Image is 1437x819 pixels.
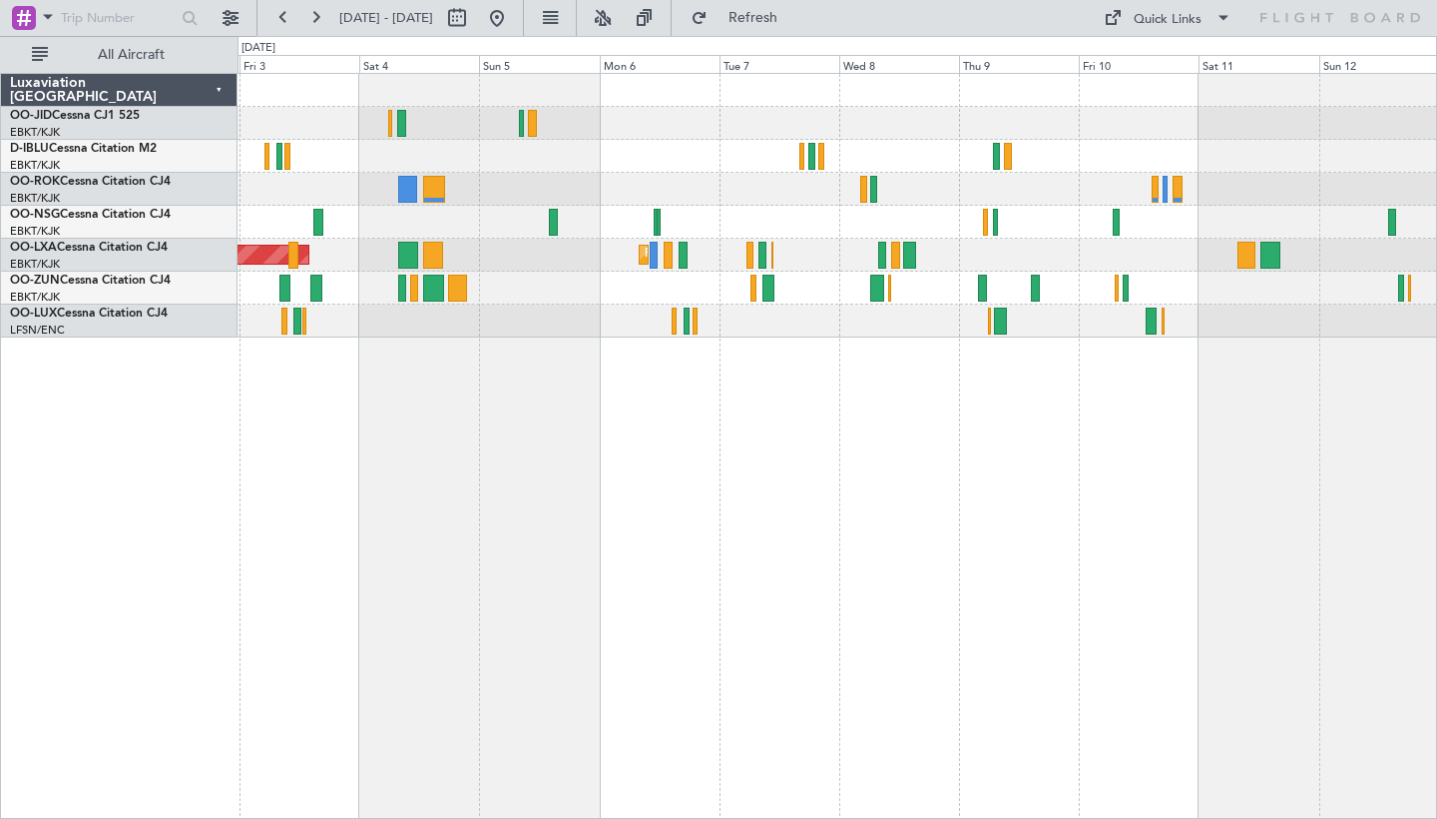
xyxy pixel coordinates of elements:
a: OO-LUXCessna Citation CJ4 [10,308,168,320]
button: All Aircraft [22,39,217,71]
span: OO-JID [10,110,52,122]
a: OO-JIDCessna CJ1 525 [10,110,140,122]
a: EBKT/KJK [10,158,60,173]
div: Fri 3 [239,55,359,73]
div: Quick Links [1134,10,1201,30]
span: D-IBLU [10,143,49,155]
div: Thu 9 [959,55,1079,73]
span: OO-ROK [10,176,60,188]
a: OO-ZUNCessna Citation CJ4 [10,275,171,287]
div: Sun 5 [479,55,599,73]
div: Sat 4 [359,55,479,73]
div: Planned Maint Kortrijk-[GEOGRAPHIC_DATA] [645,240,877,270]
a: OO-LXACessna Citation CJ4 [10,242,168,254]
button: Quick Links [1094,2,1241,34]
a: EBKT/KJK [10,224,60,239]
span: All Aircraft [52,48,211,62]
a: D-IBLUCessna Citation M2 [10,143,157,155]
span: OO-ZUN [10,275,60,287]
a: LFSN/ENC [10,323,65,338]
a: OO-ROKCessna Citation CJ4 [10,176,171,188]
a: EBKT/KJK [10,125,60,140]
span: Refresh [712,11,795,25]
span: OO-NSG [10,209,60,221]
button: Refresh [682,2,801,34]
span: OO-LUX [10,308,57,320]
div: Wed 8 [839,55,959,73]
a: OO-NSGCessna Citation CJ4 [10,209,171,221]
div: Fri 10 [1079,55,1198,73]
a: EBKT/KJK [10,257,60,272]
span: [DATE] - [DATE] [339,9,433,27]
span: OO-LXA [10,242,57,254]
a: EBKT/KJK [10,191,60,206]
div: Tue 7 [719,55,839,73]
input: Trip Number [61,3,176,33]
div: Sat 11 [1198,55,1318,73]
a: EBKT/KJK [10,290,60,305]
div: Mon 6 [600,55,719,73]
div: [DATE] [241,40,275,57]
